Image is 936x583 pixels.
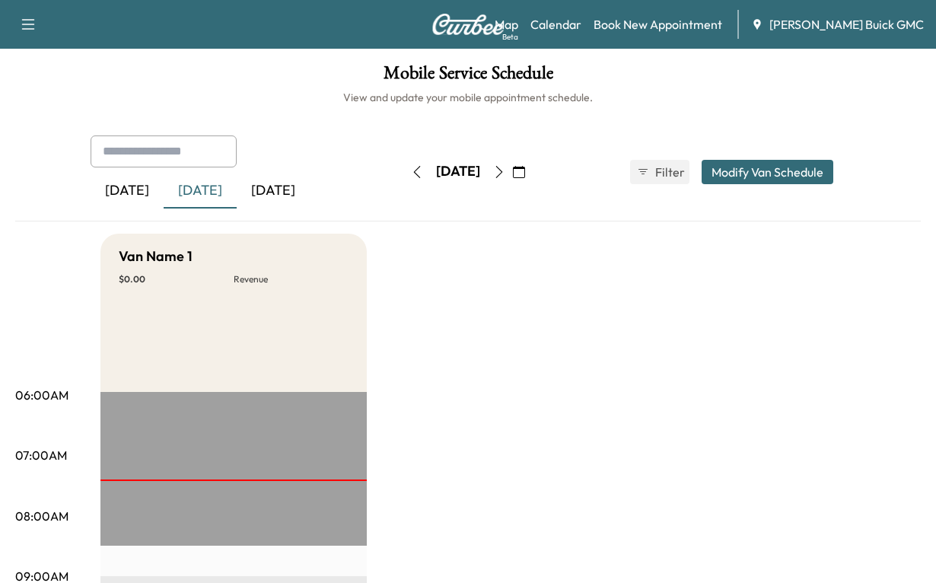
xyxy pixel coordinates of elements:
[15,446,67,464] p: 07:00AM
[91,174,164,209] div: [DATE]
[769,15,924,33] span: [PERSON_NAME] Buick GMC
[234,273,349,285] p: Revenue
[15,386,68,404] p: 06:00AM
[630,160,689,184] button: Filter
[15,64,921,90] h1: Mobile Service Schedule
[119,246,193,267] h5: Van Name 1
[431,14,505,35] img: Curbee Logo
[15,507,68,525] p: 08:00AM
[436,162,480,181] div: [DATE]
[119,273,234,285] p: $ 0.00
[495,15,518,33] a: MapBeta
[594,15,722,33] a: Book New Appointment
[15,90,921,105] h6: View and update your mobile appointment schedule.
[655,163,683,181] span: Filter
[502,31,518,43] div: Beta
[530,15,581,33] a: Calendar
[164,174,237,209] div: [DATE]
[237,174,310,209] div: [DATE]
[702,160,833,184] button: Modify Van Schedule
